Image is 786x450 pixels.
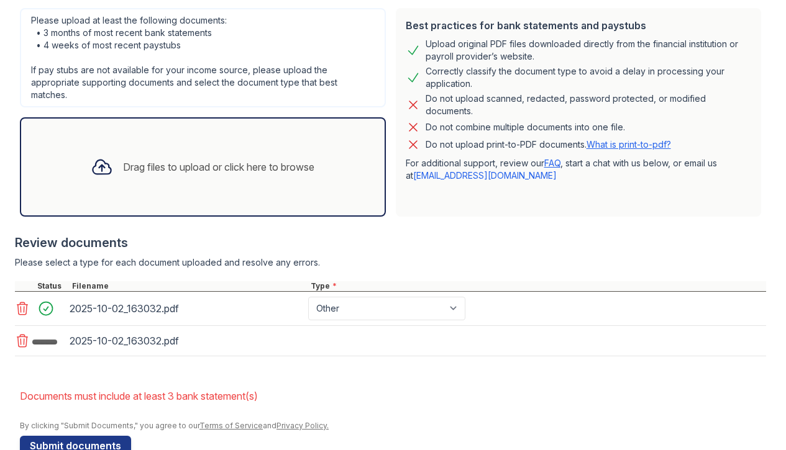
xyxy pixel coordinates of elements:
a: Terms of Service [199,421,263,430]
div: Please select a type for each document uploaded and resolve any errors. [15,256,766,269]
div: By clicking "Submit Documents," you agree to our and [20,421,766,431]
div: Status [35,281,70,291]
div: Correctly classify the document type to avoid a delay in processing your application. [426,65,752,90]
a: Privacy Policy. [276,421,329,430]
p: For additional support, review our , start a chat with us below, or email us at [406,157,752,182]
li: Documents must include at least 3 bank statement(s) [20,384,766,408]
div: Filename [70,281,308,291]
p: Do not upload print-to-PDF documents. [426,138,671,151]
div: Do not upload scanned, redacted, password protected, or modified documents. [426,92,752,117]
a: FAQ [544,158,560,168]
a: [EMAIL_ADDRESS][DOMAIN_NAME] [413,170,557,181]
div: Drag files to upload or click here to browse [123,160,314,174]
a: What is print-to-pdf? [587,139,671,150]
div: Review documents [15,234,766,251]
div: Best practices for bank statements and paystubs [406,18,752,33]
div: Upload original PDF files downloaded directly from the financial institution or payroll provider’... [426,38,752,63]
div: 2025-10-02_163032.pdf [70,299,303,318]
div: Do not combine multiple documents into one file. [426,120,625,135]
div: 2025-10-02_163032.pdf [70,331,303,351]
div: Please upload at least the following documents: • 3 months of most recent bank statements • 4 wee... [20,8,386,107]
div: Type [308,281,766,291]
